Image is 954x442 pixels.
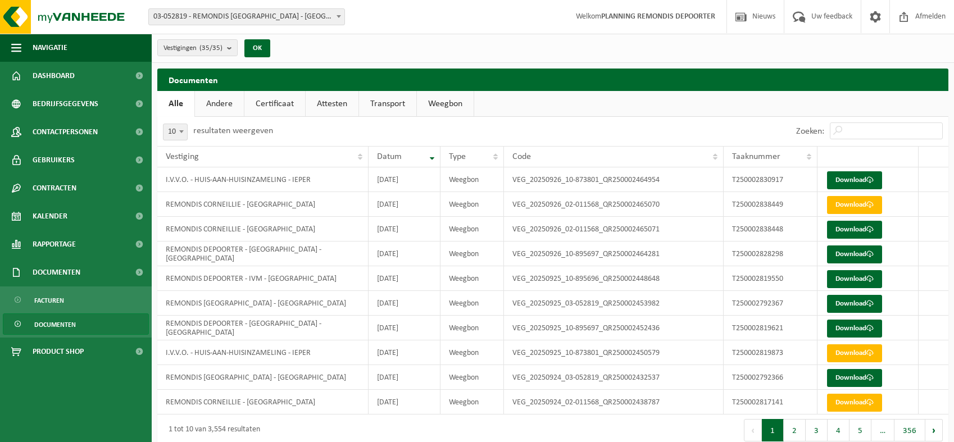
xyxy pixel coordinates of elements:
span: Facturen [34,290,64,311]
td: Weegbon [440,340,504,365]
td: Weegbon [440,390,504,414]
td: T250002830917 [724,167,817,192]
td: REMONDIS [GEOGRAPHIC_DATA] - [GEOGRAPHIC_DATA] [157,365,369,390]
span: … [871,419,894,441]
button: Next [925,419,943,441]
td: Weegbon [440,291,504,316]
span: Taaknummer [732,152,780,161]
span: 10 [163,124,187,140]
td: [DATE] [369,217,440,241]
td: VEG_20250925_10-895696_QR250002448648 [504,266,724,291]
div: 1 tot 10 van 3,554 resultaten [163,420,260,440]
a: Download [827,369,882,387]
a: Transport [359,91,416,117]
span: Documenten [34,314,76,335]
count: (35/35) [199,44,222,52]
span: Datum [377,152,402,161]
a: Facturen [3,289,149,311]
span: Product Shop [33,338,84,366]
td: [DATE] [369,241,440,266]
span: Gebruikers [33,146,75,174]
a: Weegbon [417,91,474,117]
a: Documenten [3,313,149,335]
button: Previous [744,419,762,441]
td: REMONDIS DEPOORTER - [GEOGRAPHIC_DATA] - [GEOGRAPHIC_DATA] [157,316,369,340]
a: Download [827,270,882,288]
td: Weegbon [440,266,504,291]
td: T250002828298 [724,241,817,266]
span: 10 [163,124,188,140]
td: REMONDIS DEPOORTER - [GEOGRAPHIC_DATA] - [GEOGRAPHIC_DATA] [157,241,369,266]
td: VEG_20250925_10-873801_QR250002450579 [504,340,724,365]
a: Andere [195,91,244,117]
span: 03-052819 - REMONDIS WEST-VLAANDEREN - OOSTENDE [148,8,345,25]
button: OK [244,39,270,57]
td: T250002792366 [724,365,817,390]
td: T250002819873 [724,340,817,365]
span: Navigatie [33,34,67,62]
td: [DATE] [369,266,440,291]
span: Dashboard [33,62,75,90]
a: Download [827,196,882,214]
button: 4 [828,419,849,441]
td: REMONDIS DEPOORTER - IVM - [GEOGRAPHIC_DATA] [157,266,369,291]
td: T250002792367 [724,291,817,316]
td: [DATE] [369,390,440,414]
td: T250002838449 [724,192,817,217]
span: Vestiging [166,152,199,161]
td: Weegbon [440,167,504,192]
button: 356 [894,419,925,441]
td: [DATE] [369,365,440,390]
span: Documenten [33,258,80,286]
td: VEG_20250926_10-873801_QR250002464954 [504,167,724,192]
td: [DATE] [369,316,440,340]
td: VEG_20250926_10-895697_QR250002464281 [504,241,724,266]
label: Zoeken: [796,127,824,136]
span: 03-052819 - REMONDIS WEST-VLAANDEREN - OOSTENDE [149,9,344,25]
a: Download [827,245,882,263]
td: T250002817141 [724,390,817,414]
span: Code [512,152,531,161]
button: 5 [849,419,871,441]
td: [DATE] [369,192,440,217]
td: REMONDIS [GEOGRAPHIC_DATA] - [GEOGRAPHIC_DATA] [157,291,369,316]
td: Weegbon [440,241,504,266]
span: Vestigingen [163,40,222,57]
td: REMONDIS CORNEILLIE - [GEOGRAPHIC_DATA] [157,192,369,217]
td: [DATE] [369,167,440,192]
td: T250002819550 [724,266,817,291]
td: VEG_20250924_03-052819_QR250002432537 [504,365,724,390]
a: Download [827,320,882,338]
a: Download [827,394,882,412]
td: VEG_20250926_02-011568_QR250002465070 [504,192,724,217]
span: Kalender [33,202,67,230]
td: VEG_20250924_02-011568_QR250002438787 [504,390,724,414]
td: I.V.V.O. - HUIS-AAN-HUISINZAMELING - IEPER [157,167,369,192]
button: 1 [762,419,784,441]
span: Bedrijfsgegevens [33,90,98,118]
span: Contracten [33,174,76,202]
a: Alle [157,91,194,117]
a: Download [827,221,882,239]
a: Certificaat [244,91,305,117]
a: Download [827,344,882,362]
a: Attesten [306,91,358,117]
td: Weegbon [440,316,504,340]
label: resultaten weergeven [193,126,273,135]
td: Weegbon [440,192,504,217]
td: T250002819621 [724,316,817,340]
button: 3 [806,419,828,441]
td: VEG_20250925_03-052819_QR250002453982 [504,291,724,316]
a: Download [827,171,882,189]
button: Vestigingen(35/35) [157,39,238,56]
td: VEG_20250926_02-011568_QR250002465071 [504,217,724,241]
td: [DATE] [369,291,440,316]
span: Contactpersonen [33,118,98,146]
td: REMONDIS CORNEILLIE - [GEOGRAPHIC_DATA] [157,217,369,241]
span: Rapportage [33,230,76,258]
td: T250002838448 [724,217,817,241]
strong: PLANNING REMONDIS DEPOORTER [601,12,715,21]
a: Download [827,295,882,313]
button: 2 [784,419,806,441]
td: Weegbon [440,217,504,241]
